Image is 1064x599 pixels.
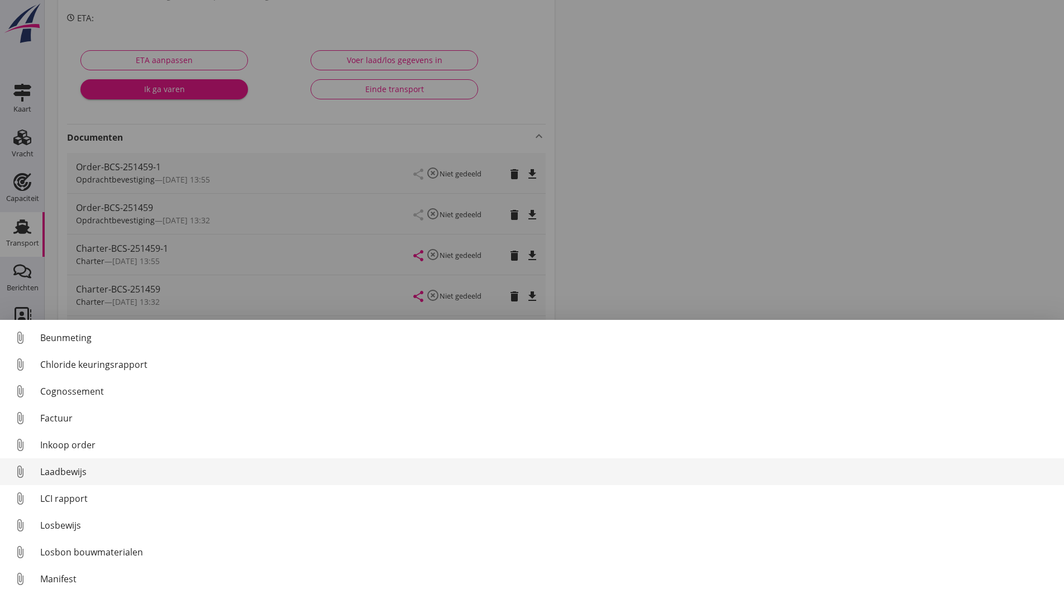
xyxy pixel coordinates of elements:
[11,570,29,588] i: attach_file
[40,545,1055,559] div: Losbon bouwmaterialen
[11,356,29,373] i: attach_file
[11,409,29,427] i: attach_file
[11,463,29,481] i: attach_file
[11,329,29,347] i: attach_file
[40,465,1055,478] div: Laadbewijs
[11,436,29,454] i: attach_file
[11,516,29,534] i: attach_file
[40,492,1055,505] div: LCI rapport
[40,331,1055,344] div: Beunmeting
[11,543,29,561] i: attach_file
[40,572,1055,586] div: Manifest
[40,519,1055,532] div: Losbewijs
[11,490,29,507] i: attach_file
[40,358,1055,371] div: Chloride keuringsrapport
[40,411,1055,425] div: Factuur
[40,438,1055,452] div: Inkoop order
[11,382,29,400] i: attach_file
[40,385,1055,398] div: Cognossement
